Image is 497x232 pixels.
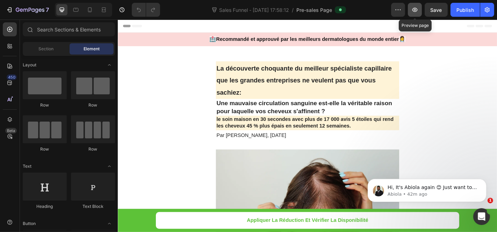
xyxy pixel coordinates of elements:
[23,62,36,68] span: Layout
[101,18,109,25] span: 🏥
[5,128,17,133] div: Beta
[46,6,49,14] p: 7
[71,146,115,152] div: Row
[101,17,319,26] h2: Recommandé et approuvé par les meilleurs dermatologues du monde entier
[3,3,52,17] button: 7
[109,124,310,132] p: Par [PERSON_NAME], [DATE]
[132,3,160,17] div: Undo/Redo
[296,6,332,14] span: Pre-sales Page
[71,203,115,210] div: Text Block
[451,3,480,17] button: Publish
[23,163,31,169] span: Text
[431,7,442,13] span: Save
[118,20,497,232] iframe: Design area
[23,22,115,36] input: Search Sections & Elements
[23,203,67,210] div: Heading
[71,102,115,108] div: Row
[292,6,294,14] span: /
[357,164,497,213] iframe: Intercom notifications message
[7,74,17,80] div: 450
[23,220,36,227] span: Button
[23,102,67,108] div: Row
[143,219,277,225] strong: Appliquer La Réduction Et Vérifier La Disponibilité
[23,146,67,152] div: Row
[311,18,318,25] span: 👩‍⚕️
[104,218,115,229] span: Toggle open
[473,208,490,225] iframe: Intercom live chat
[218,6,290,14] span: Sales Funnel - [DATE] 17:58:12
[42,213,377,231] a: Appliquer La Réduction Et Vérifier La Disponibilité
[104,161,115,172] span: Toggle open
[108,88,311,106] h2: Une mauvaise circulation sanguine est-elle la véritable raison pour laquelle vos cheveux s'affine...
[104,59,115,71] span: Toggle open
[84,46,100,52] span: Element
[39,46,54,52] span: Section
[425,3,448,17] button: Save
[488,198,493,203] span: 1
[456,6,474,14] div: Publish
[109,107,310,122] p: le soin maison en 30 secondes avec plus de 17 000 avis 5 étoiles qui rend les cheveux 45 % plus é...
[109,50,303,85] span: La découverte choquante du meilleur spécialiste capillaire que les grandes entreprises ne veulent...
